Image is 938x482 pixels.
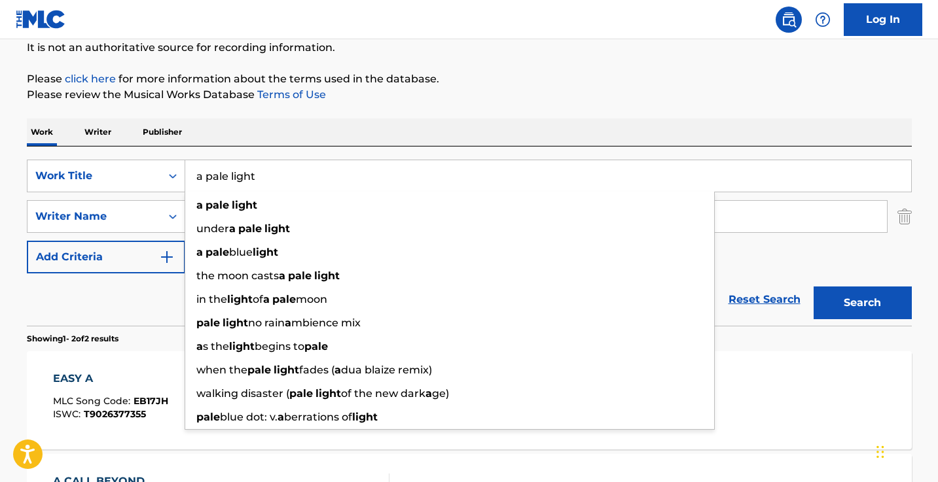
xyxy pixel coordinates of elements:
[196,293,227,305] span: in the
[16,10,66,29] img: MLC Logo
[255,88,326,101] a: Terms of Use
[291,317,361,329] span: mbience mix
[299,364,334,376] span: fades (
[253,293,263,305] span: of
[27,351,912,449] a: EASY AMLC Song Code:EB17JHISWC:T9026377355Writers (2)[PERSON_NAME], [PERSON_NAME]Recording Artist...
[814,286,912,319] button: Search
[876,432,884,472] div: Drag
[264,222,290,235] strong: light
[263,293,270,305] strong: a
[206,199,229,211] strong: pale
[53,371,168,387] div: EASY A
[304,340,328,353] strong: pale
[296,293,327,305] span: moon
[316,387,341,400] strong: light
[815,12,831,27] img: help
[232,199,257,211] strong: light
[53,395,134,407] span: MLC Song Code :
[196,317,220,329] strong: pale
[27,40,912,56] p: It is not an authoritative source for recording information.
[196,411,220,423] strong: pale
[223,317,248,329] strong: light
[203,340,229,353] span: s the
[196,340,203,353] strong: a
[722,285,807,314] a: Reset Search
[196,199,203,211] strong: a
[278,411,284,423] strong: a
[81,118,115,146] p: Writer
[159,249,175,265] img: 9d2ae6d4665cec9f34b9.svg
[196,269,279,282] span: the moon casts
[289,387,313,400] strong: pale
[84,408,146,420] span: T9026377355
[196,387,289,400] span: walking disaster (
[272,293,296,305] strong: pale
[844,3,922,36] a: Log In
[255,340,304,353] span: begins to
[220,411,278,423] span: blue dot: v.
[334,364,341,376] strong: a
[247,364,271,376] strong: pale
[27,87,912,103] p: Please review the Musical Works Database
[27,333,118,345] p: Showing 1 - 2 of 2 results
[285,317,291,329] strong: a
[776,7,802,33] a: Public Search
[27,118,57,146] p: Work
[53,408,84,420] span: ISWC :
[781,12,797,27] img: search
[432,387,449,400] span: ge)
[248,317,285,329] span: no rain
[284,411,352,423] span: berrations of
[314,269,340,282] strong: light
[288,269,312,282] strong: pale
[206,246,229,258] strong: pale
[229,222,236,235] strong: a
[229,246,253,258] span: blue
[425,387,432,400] strong: a
[65,73,116,85] a: click here
[253,246,278,258] strong: light
[229,340,255,353] strong: light
[274,364,299,376] strong: light
[35,209,153,224] div: Writer Name
[227,293,253,305] strong: light
[35,168,153,184] div: Work Title
[27,241,185,273] button: Add Criteria
[873,419,938,482] iframe: Chat Widget
[196,222,229,235] span: under
[279,269,285,282] strong: a
[134,395,168,407] span: EB17JH
[196,246,203,258] strong: a
[27,160,912,326] form: Search Form
[897,200,912,233] img: Delete Criterion
[27,71,912,87] p: Please for more information about the terms used in the database.
[352,411,378,423] strong: light
[810,7,836,33] div: Help
[238,222,262,235] strong: pale
[196,364,247,376] span: when the
[341,387,425,400] span: of the new dark
[341,364,432,376] span: dua blaize remix)
[139,118,186,146] p: Publisher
